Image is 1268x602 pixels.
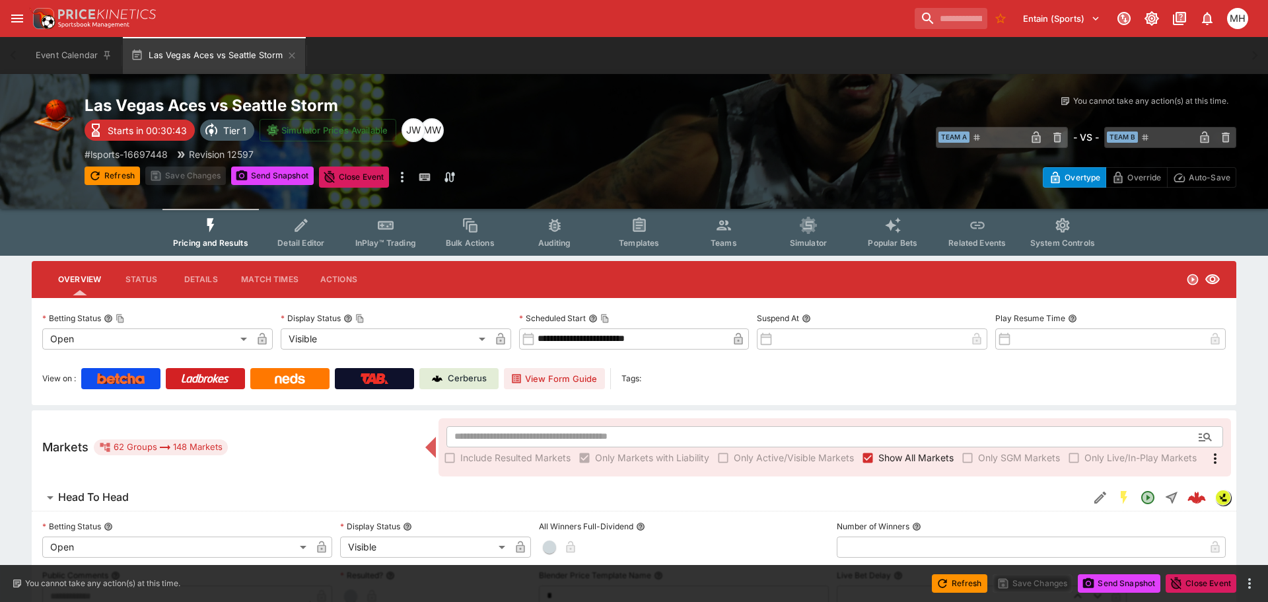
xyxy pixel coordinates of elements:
[1112,486,1136,509] button: SGM Enabled
[340,537,510,558] div: Visible
[1073,95,1228,107] p: You cannot take any action(s) at this time.
[58,490,129,504] h6: Head To Head
[1078,574,1160,593] button: Send Snapshot
[419,368,499,389] a: Cerberus
[104,314,113,323] button: Betting StatusCopy To Clipboard
[1073,130,1099,144] h6: - VS -
[116,314,125,323] button: Copy To Clipboard
[230,264,309,295] button: Match Times
[85,147,168,161] p: Copy To Clipboard
[1160,486,1183,509] button: Straight
[1043,167,1236,188] div: Start From
[588,314,598,323] button: Scheduled StartCopy To Clipboard
[1195,7,1219,30] button: Notifications
[355,238,416,248] span: InPlay™ Trading
[97,373,145,384] img: Betcha
[878,451,954,465] span: Show All Markets
[1223,4,1252,33] button: Michael Hutchinson
[309,264,369,295] button: Actions
[790,238,827,248] span: Simulator
[1084,451,1197,465] span: Only Live/In-Play Markets
[757,313,799,324] p: Suspend At
[995,313,1065,324] p: Play Resume Time
[1106,167,1167,188] button: Override
[223,124,246,137] p: Tier 1
[932,574,987,593] button: Refresh
[1205,272,1220,287] svg: Visible
[1030,238,1095,248] span: System Controls
[112,264,171,295] button: Status
[340,521,400,532] p: Display Status
[1183,484,1210,511] a: f40a8257-aa68-4371-8e66-d7e684b4ff79
[32,484,1088,511] button: Head To Head
[1140,490,1156,506] svg: Open
[990,8,1011,29] button: No Bookmarks
[734,451,854,465] span: Only Active/Visible Markets
[48,264,112,295] button: Overview
[448,372,487,385] p: Cerberus
[281,328,490,350] div: Visible
[1187,488,1206,507] div: f40a8257-aa68-4371-8e66-d7e684b4ff79
[948,238,1006,248] span: Related Events
[42,537,311,558] div: Open
[123,37,305,74] button: Las Vegas Aces vs Seattle Storm
[355,314,365,323] button: Copy To Clipboard
[28,37,120,74] button: Event Calendar
[915,8,987,29] input: search
[868,238,917,248] span: Popular Bets
[25,578,180,589] p: You cannot take any action(s) at this time.
[1216,490,1230,505] img: lsports
[231,167,314,185] button: Send Snapshot
[420,118,444,142] div: Michael Wilczynski
[912,522,921,531] button: Number of Winners
[29,5,55,32] img: PriceKinetics Logo
[1166,574,1236,593] button: Close Event
[446,238,495,248] span: Bulk Actions
[1065,170,1100,184] p: Overtype
[504,368,605,389] button: View Form Guide
[319,167,390,188] button: Close Event
[181,373,229,384] img: Ladbrokes
[1136,486,1160,509] button: Open
[260,119,396,141] button: Simulator Prices Available
[1107,132,1138,143] span: Team B
[1242,576,1257,591] button: more
[619,238,659,248] span: Templates
[711,238,737,248] span: Teams
[837,521,909,532] p: Number of Winners
[938,132,969,143] span: Team A
[519,313,586,324] p: Scheduled Start
[1015,8,1108,29] button: Select Tenant
[538,238,571,248] span: Auditing
[402,118,425,142] div: Justin Walsh
[1140,7,1164,30] button: Toggle light/dark mode
[1068,314,1077,323] button: Play Resume Time
[403,522,412,531] button: Display Status
[42,313,101,324] p: Betting Status
[104,522,113,531] button: Betting Status
[1207,451,1223,467] svg: More
[802,314,811,323] button: Suspend At
[432,373,442,384] img: Cerberus
[173,238,248,248] span: Pricing and Results
[636,522,645,531] button: All Winners Full-Dividend
[275,373,304,384] img: Neds
[621,368,641,389] label: Tags:
[343,314,353,323] button: Display StatusCopy To Clipboard
[1112,7,1136,30] button: Connected to PK
[1043,167,1106,188] button: Overtype
[58,9,156,19] img: PriceKinetics
[162,209,1106,256] div: Event type filters
[1193,425,1217,449] button: Open
[99,439,223,455] div: 62 Groups 148 Markets
[42,328,252,350] div: Open
[1088,486,1112,509] button: Edit Detail
[5,7,29,30] button: open drawer
[1186,273,1199,286] svg: Open
[1227,8,1248,29] div: Michael Hutchinson
[42,521,101,532] p: Betting Status
[1189,170,1230,184] p: Auto-Save
[978,451,1060,465] span: Only SGM Markets
[394,167,410,188] button: more
[32,95,74,137] img: basketball.png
